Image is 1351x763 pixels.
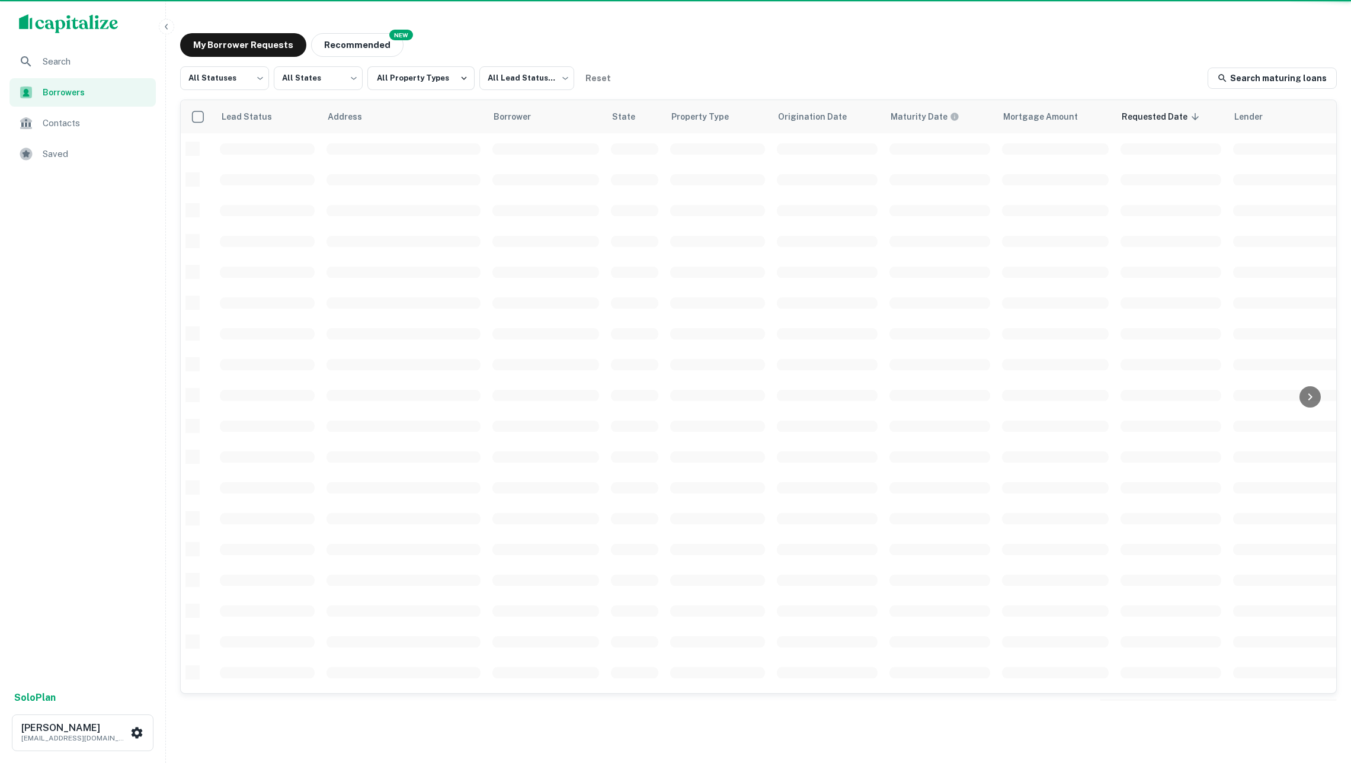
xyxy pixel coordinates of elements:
[1003,110,1093,124] span: Mortgage Amount
[274,63,363,94] div: All States
[1208,68,1337,89] a: Search maturing loans
[43,147,149,161] span: Saved
[891,110,975,123] span: Maturity dates displayed may be estimated. Please contact the lender for the most accurate maturi...
[1115,100,1227,133] th: Requested Date
[891,110,959,123] div: Maturity dates displayed may be estimated. Please contact the lender for the most accurate maturi...
[14,691,56,705] a: SoloPlan
[9,47,156,76] a: Search
[664,100,771,133] th: Property Type
[180,63,269,94] div: All Statuses
[311,33,404,57] button: Recommended
[180,33,306,57] button: My Borrower Requests
[43,116,149,130] span: Contacts
[221,110,287,124] span: Lead Status
[12,714,153,751] button: [PERSON_NAME][EMAIL_ADDRESS][DOMAIN_NAME]
[21,733,128,743] p: [EMAIL_ADDRESS][DOMAIN_NAME]
[321,100,486,133] th: Address
[891,110,947,123] h6: Maturity Date
[1292,668,1351,725] iframe: Chat Widget
[605,100,664,133] th: State
[328,110,377,124] span: Address
[14,692,56,703] strong: Solo Plan
[579,66,617,90] button: Reset
[214,100,321,133] th: Lead Status
[771,100,883,133] th: Origination Date
[9,78,156,107] a: Borrowers
[21,723,128,733] h6: [PERSON_NAME]
[1234,110,1278,124] span: Lender
[9,109,156,137] a: Contacts
[367,66,475,90] button: All Property Types
[1227,100,1346,133] th: Lender
[612,110,651,124] span: State
[9,140,156,168] a: Saved
[486,100,605,133] th: Borrower
[778,110,862,124] span: Origination Date
[996,100,1115,133] th: Mortgage Amount
[19,14,119,33] img: capitalize-logo.png
[671,110,744,124] span: Property Type
[389,30,413,40] div: NEW
[43,86,149,99] span: Borrowers
[494,110,546,124] span: Borrower
[1122,110,1203,124] span: Requested Date
[43,54,149,69] span: Search
[479,63,574,94] div: All Lead Statuses
[883,100,996,133] th: Maturity dates displayed may be estimated. Please contact the lender for the most accurate maturi...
